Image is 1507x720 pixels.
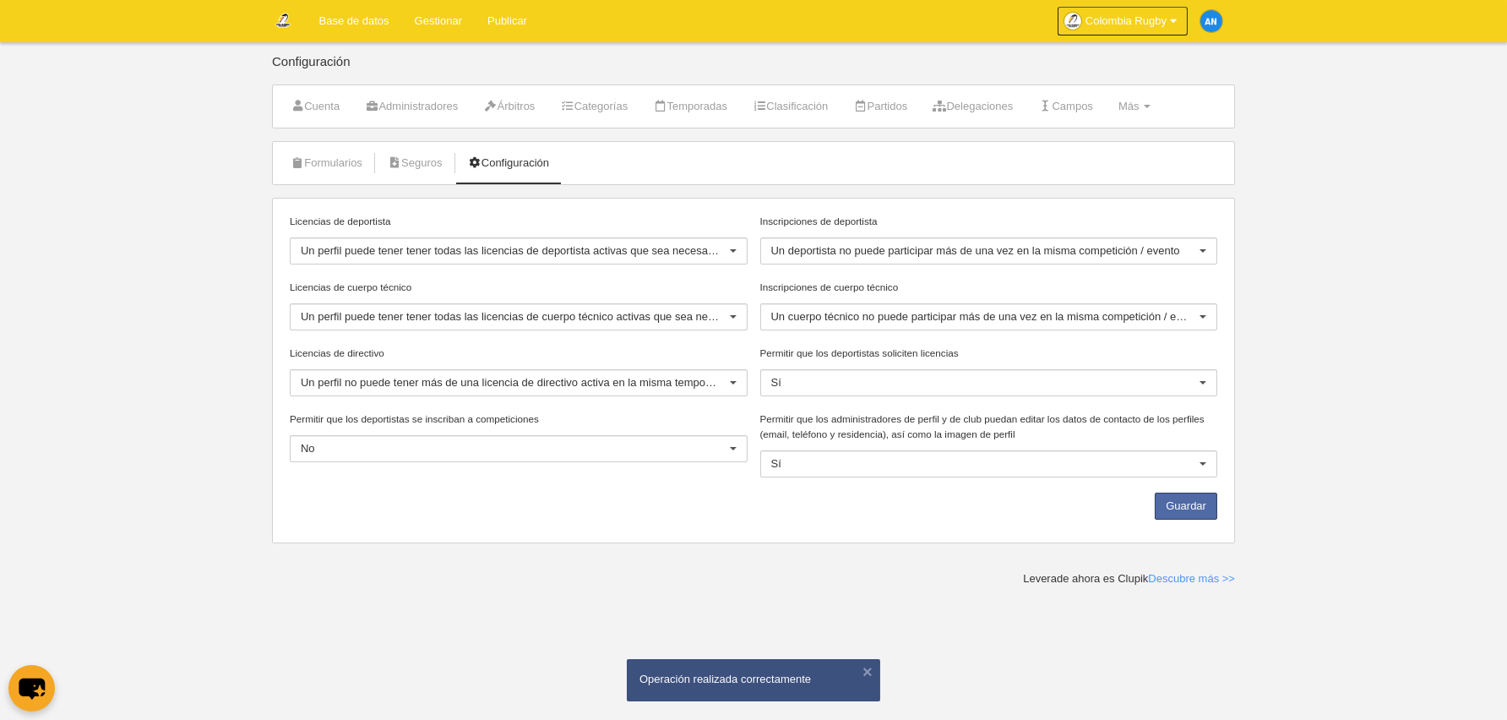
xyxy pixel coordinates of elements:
[459,150,558,176] a: Configuración
[290,280,748,295] label: Licencias de cuerpo técnico
[1058,7,1188,35] a: Colombia Rugby
[760,214,1218,229] label: Inscripciones de deportista
[356,94,467,119] a: Administradores
[743,94,837,119] a: Clasificación
[1029,94,1102,119] a: Campos
[1023,571,1235,586] div: Leverade ahora es Clupik
[301,376,727,389] span: Un perfil no puede tener más de una licencia de directivo activa en la misma temporada
[771,244,1180,257] span: Un deportista no puede participar más de una vez en la misma competición / evento
[1200,10,1222,32] img: c2l6ZT0zMHgzMCZmcz05JnRleHQ9QU4mYmc9MWU4OGU1.png
[474,94,544,119] a: Árbitros
[290,412,748,427] label: Permitir que los deportistas se inscriban a competiciones
[8,665,55,712] button: chat-button
[290,214,748,229] label: Licencias de deportista
[771,376,781,389] span: Sí
[844,94,917,119] a: Partidos
[290,346,748,361] label: Licencias de directivo
[273,10,293,30] img: Colombia Rugby
[771,457,781,470] span: Sí
[760,280,1218,295] label: Inscripciones de cuerpo técnico
[644,94,737,119] a: Temporadas
[301,310,743,323] span: Un perfil puede tener tener todas las licencias de cuerpo técnico activas que sea necesario
[760,346,1218,361] label: Permitir que los deportistas soliciten licencias
[1155,493,1217,520] button: Guardar
[281,150,372,176] a: Formularios
[760,412,1218,442] label: Permitir que los administradores de perfil y de club puedan editar los datos de contacto de los p...
[771,310,1204,323] span: Un cuerpo técnico no puede participar más de una vez en la misma competición / evento
[1148,572,1235,585] a: Descubre más >>
[301,442,315,455] span: No
[378,150,452,176] a: Seguros
[923,94,1022,119] a: Delegaciones
[1064,13,1081,30] img: Oanpu9v8aySI.30x30.jpg
[551,94,637,119] a: Categorías
[639,672,868,687] div: Operación realizada correctamente
[281,94,349,119] a: Cuenta
[301,244,720,257] span: Un perfil puede tener tener todas las licencias de deportista activas que sea necesario
[1085,13,1167,30] span: Colombia Rugby
[1109,94,1160,119] a: Más
[272,55,1235,85] div: Configuración
[1118,100,1140,112] span: Más
[859,663,876,680] button: ×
